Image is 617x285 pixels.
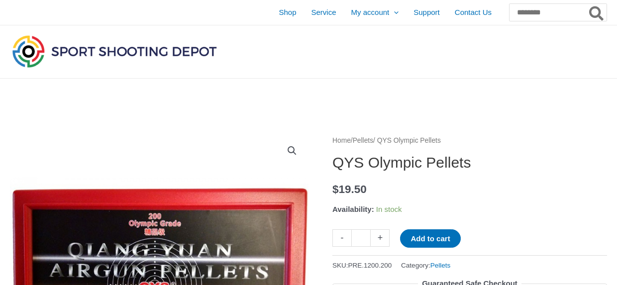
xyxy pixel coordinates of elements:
a: View full-screen image gallery [283,142,301,160]
span: $ [332,183,339,195]
a: + [371,229,390,247]
h1: QYS Olympic Pellets [332,154,607,172]
a: Pellets [353,137,373,144]
input: Product quantity [351,229,371,247]
img: Sport Shooting Depot [10,33,219,70]
button: Add to cart [400,229,460,248]
a: - [332,229,351,247]
bdi: 19.50 [332,183,367,195]
button: Search [587,4,607,21]
a: Home [332,137,351,144]
span: In stock [376,205,402,213]
span: PRE.1200.200 [348,262,392,269]
span: Category: [401,259,450,272]
span: Availability: [332,205,374,213]
nav: Breadcrumb [332,134,607,147]
span: SKU: [332,259,392,272]
a: Pellets [430,262,451,269]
